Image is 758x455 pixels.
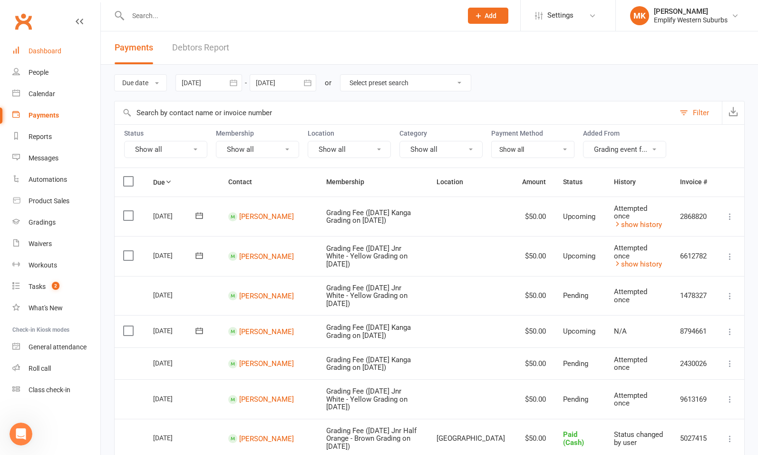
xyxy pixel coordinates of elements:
div: MK [630,6,649,25]
a: Class kiosk mode [12,379,100,401]
div: Toby says… [8,35,183,330]
span: Grading Fee ([DATE] Jnr White - Yellow Grading on [DATE]) [326,284,408,308]
a: [PERSON_NAME] [239,291,294,300]
a: [PERSON_NAME] [239,327,294,336]
td: 8794661 [671,315,716,347]
td: 1478327 [671,276,716,316]
button: Due date [114,74,167,91]
a: People [12,62,100,83]
a: Calendar [12,83,100,105]
div: [DATE] [153,356,197,370]
a: General attendance kiosk mode [12,336,100,358]
td: $50.00 [514,315,554,347]
b: Support Process: [15,139,79,147]
b: Key Coordination Steps: [15,228,106,236]
span: Paid (Cash) [563,430,584,447]
td: 2430026 [671,347,716,380]
th: Invoice # [671,168,716,196]
span: Upcoming [563,327,595,336]
a: Gradings [12,212,100,233]
input: Search by contact name or invoice number [115,101,675,124]
button: Emoji picker [15,312,22,319]
div: Filter [693,107,709,119]
div: [DATE] [153,287,197,302]
span: Add [485,12,496,20]
td: $50.00 [514,197,554,237]
a: show history [614,260,662,268]
span: Payments [115,42,153,52]
span: Upcoming [563,252,595,260]
label: Membership [216,129,299,137]
button: Gif picker [30,312,38,319]
div: Emplify Western Suburbs [654,16,728,24]
th: History [605,168,671,196]
th: Contact [220,168,318,196]
a: Automations [12,169,100,190]
div: [DATE] [153,430,197,445]
div: You'll be matched with an onboarding expert who includes: [15,153,175,171]
td: $50.00 [514,276,554,316]
span: Grading Fee ([DATE] Kanga Grading on [DATE]) [326,208,411,225]
button: go back [6,4,24,22]
li: We coordinate the switch to minimize business disruption [22,273,175,290]
li: to understand your business requirements and create a plan [22,176,175,203]
button: Show all [308,141,391,158]
a: [PERSON_NAME] [239,359,294,368]
span: Grading Fee ([DATE] Kanga Grading on [DATE]) [326,356,411,372]
button: Add [468,8,508,24]
div: What's New [29,304,63,312]
a: [PERSON_NAME] [239,252,294,260]
a: Source reference 129735404: [71,126,79,134]
div: People [29,69,49,76]
div: Gradings [29,218,56,226]
a: [PERSON_NAME] [239,212,294,221]
span: Grading Fee ([DATE] Jnr Half Orange - Brown Grading on [DATE]) [326,426,417,451]
button: Grading event f... [583,141,666,158]
div: [DATE] [153,208,197,223]
a: What's New [12,297,100,319]
div: Class check-in [29,386,70,394]
td: 2868820 [671,197,716,237]
a: Source reference 145009: [108,60,116,68]
a: Tasks 2 [12,276,100,297]
button: Upload attachment [45,312,53,319]
label: Status [124,129,207,137]
button: Home [149,4,167,22]
div: Automations [29,176,67,183]
h1: [PERSON_NAME] [46,9,108,16]
th: Membership [318,168,428,196]
span: Pending [563,395,588,404]
a: Reports [12,126,100,148]
label: Payment Method [491,129,574,137]
div: Dashboard [29,47,61,55]
div: Product Sales [29,197,69,205]
span: Grading Fee ([DATE] Jnr White - Yellow Grading on [DATE]) [326,387,408,411]
span: Attempted once [614,391,647,408]
a: Clubworx [11,10,35,33]
label: Category [399,129,483,137]
div: Roll call [29,365,51,372]
div: Reports [29,133,52,140]
div: [PERSON_NAME] [654,7,728,16]
a: Waivers [12,233,100,255]
a: Product Sales [12,190,100,212]
li: Our team handles data transfer and cleaning [22,262,175,271]
span: Attempted once [614,287,647,304]
div: [DATE] [153,391,197,406]
textarea: Message… [8,292,182,308]
a: Dashboard [12,40,100,62]
a: [PERSON_NAME] [239,434,294,443]
button: Start recording [60,312,68,319]
li: We provide dedicated support throughout the entire process [22,116,175,134]
div: Tasks [29,283,46,290]
b: Planning Timeline: [15,73,85,81]
li: Set a 'Go Live' date with both Clubworx and your current payment processor [22,241,175,259]
span: 2 [52,282,59,290]
div: Workouts [29,261,57,269]
a: Debtors Report [172,31,229,64]
a: Payments [12,105,100,126]
div: Waivers [29,240,52,247]
span: Grading Fee ([DATE] Jnr White - Yellow Grading on [DATE]) [326,244,408,268]
div: Payments [29,111,59,119]
span: Attempted once [614,356,647,372]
